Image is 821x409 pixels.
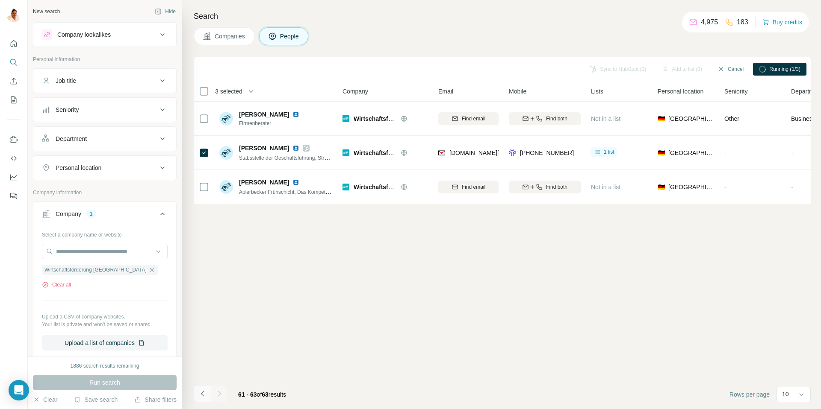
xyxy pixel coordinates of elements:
button: Find email [438,181,499,193]
span: People [280,32,300,41]
img: Avatar [219,180,233,194]
span: Rows per page [729,390,770,399]
div: Open Intercom Messenger [9,380,29,400]
span: 🇩🇪 [658,149,665,157]
img: Logo of Wirtschaftsförderung Dortmund [343,115,349,122]
span: [PERSON_NAME] [239,110,289,119]
button: Search [7,55,21,70]
span: Seniority [724,87,747,96]
span: Company [343,87,368,96]
span: results [238,391,286,398]
button: Navigate to previous page [194,385,211,402]
button: Department [33,129,176,149]
p: Your list is private and won't be saved or shared. [42,321,168,328]
button: Use Surfe API [7,151,21,166]
span: Find both [546,115,567,123]
img: provider findymail logo [438,149,445,157]
img: LinkedIn logo [292,145,299,152]
span: - [724,184,726,190]
button: Personal location [33,158,176,178]
div: Company lookalikes [57,30,111,39]
button: Enrich CSV [7,73,21,89]
div: Seniority [56,105,79,114]
button: Find both [509,112,581,125]
button: Company1 [33,204,176,228]
span: [PERSON_NAME] [239,178,289,187]
button: Upload a list of companies [42,335,168,351]
span: - [791,149,793,156]
button: Save search [74,395,118,404]
img: Logo of Wirtschaftsförderung Dortmund [343,149,349,156]
img: Avatar [7,9,21,22]
img: Logo of Wirtschaftsförderung Dortmund [343,184,349,190]
span: 🇩🇪 [658,114,665,123]
button: Dashboard [7,169,21,185]
div: Company [56,210,81,218]
button: Buy credits [762,16,802,28]
button: Job title [33,70,176,91]
span: Running (1/3) [769,65,800,73]
div: Personal location [56,164,101,172]
img: provider forager logo [509,149,516,157]
p: Company information [33,189,177,196]
button: Share filters [134,395,177,404]
div: Department [56,134,87,143]
span: 3 selected [215,87,242,96]
span: [PERSON_NAME] [239,144,289,152]
p: Personal information [33,56,177,63]
button: Feedback [7,188,21,204]
div: New search [33,8,60,15]
span: Personal location [658,87,703,96]
button: Quick start [7,36,21,51]
span: Not in a list [591,115,620,122]
div: 1886 search results remaining [71,362,139,370]
span: [GEOGRAPHIC_DATA] [668,114,714,123]
button: Clear all [42,281,71,289]
span: [GEOGRAPHIC_DATA] [668,183,714,191]
button: Find email [438,112,499,125]
button: My lists [7,92,21,108]
button: Seniority [33,99,176,120]
button: Cancel [712,63,750,76]
span: [GEOGRAPHIC_DATA] [668,149,714,157]
span: Find both [546,183,567,191]
img: LinkedIn logo [292,111,299,118]
span: Wirtschaftsförderung [GEOGRAPHIC_DATA] [354,115,480,122]
span: Email [438,87,453,96]
img: Avatar [219,112,233,126]
span: 63 [262,391,269,398]
span: Wirtschaftsförderung [GEOGRAPHIC_DATA] [354,149,480,156]
span: Lists [591,87,603,96]
span: 🇩🇪 [658,183,665,191]
span: Stabsstelle der Geschäftsführung, Strategie & Transformation [239,154,379,161]
button: Clear [33,395,57,404]
span: 1 list [604,148,614,156]
span: Find email [462,115,485,123]
span: [DOMAIN_NAME][EMAIL_ADDRESS][DOMAIN_NAME] [449,149,599,156]
button: Hide [149,5,182,18]
span: Not in a list [591,184,620,190]
button: Use Surfe on LinkedIn [7,132,21,147]
button: Company lookalikes [33,24,176,45]
p: 4,975 [701,17,718,27]
div: Select a company name or website [42,228,168,239]
button: Find both [509,181,581,193]
span: 61 - 63 [238,391,257,398]
span: Mobile [509,87,526,96]
span: Companies [215,32,246,41]
p: 10 [782,390,789,398]
div: 1 [86,210,96,218]
img: Avatar [219,146,233,160]
span: Find email [462,183,485,191]
div: Job title [56,76,76,85]
p: Upload a CSV of company websites. [42,313,168,321]
span: Wirtschaftsförderung [GEOGRAPHIC_DATA] [354,184,480,190]
span: of [257,391,262,398]
span: Wirtschaftsförderung [GEOGRAPHIC_DATA] [44,266,147,274]
span: - [724,149,726,156]
span: [PHONE_NUMBER] [520,149,574,156]
span: Other [724,115,739,122]
span: - [791,184,793,190]
span: Aplerbecker Frühschicht, Das Kompetenznetzwerk im Stadtbezirk [239,188,388,195]
img: LinkedIn logo [292,179,299,186]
